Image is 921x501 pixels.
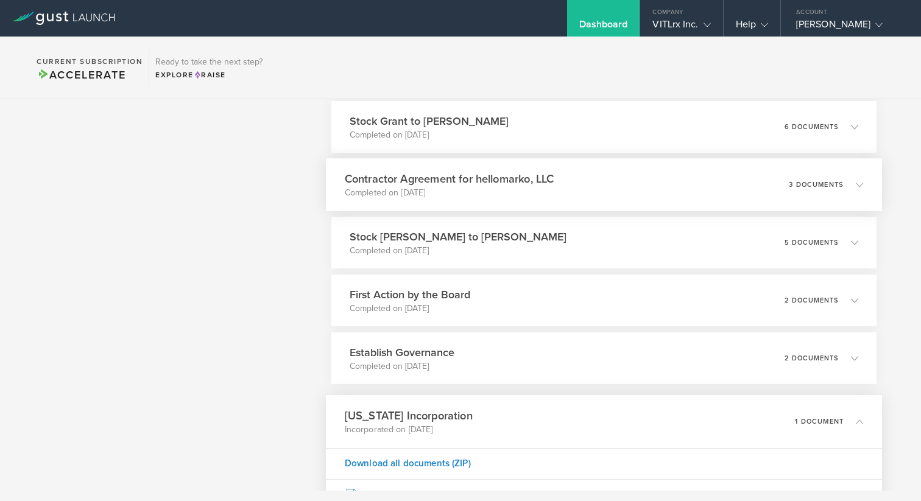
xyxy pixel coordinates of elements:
p: Completed on [DATE] [350,245,566,257]
p: 5 documents [785,239,839,246]
p: 2 documents [785,355,839,362]
h3: First Action by the Board [350,287,470,303]
div: Help [736,18,768,37]
div: [PERSON_NAME] [796,18,900,37]
h3: Ready to take the next step? [155,58,263,66]
h3: Stock Grant to [PERSON_NAME] [350,113,509,129]
h3: Contractor Agreement for hellomarko, LLC [344,170,554,187]
div: Download all documents (ZIP) [326,448,882,479]
p: Completed on [DATE] [344,187,554,199]
div: VITLrx Inc. [652,18,710,37]
p: 6 documents [785,124,839,130]
h2: Current Subscription [37,58,143,65]
p: Incorporated on [DATE] [344,424,472,436]
p: 3 documents [789,181,844,188]
p: Completed on [DATE] [350,360,454,373]
span: Accelerate [37,68,125,82]
iframe: Chat Widget [860,443,921,501]
p: Completed on [DATE] [350,303,470,315]
h3: Establish Governance [350,345,454,360]
p: 1 document [795,418,844,425]
div: Ready to take the next step?ExploreRaise [149,49,269,86]
h3: Stock [PERSON_NAME] to [PERSON_NAME] [350,229,566,245]
span: Raise [194,71,226,79]
p: 2 documents [785,297,839,304]
div: Dashboard [579,18,628,37]
h3: [US_STATE] Incorporation [344,407,472,424]
div: Explore [155,69,263,80]
p: Completed on [DATE] [350,129,509,141]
